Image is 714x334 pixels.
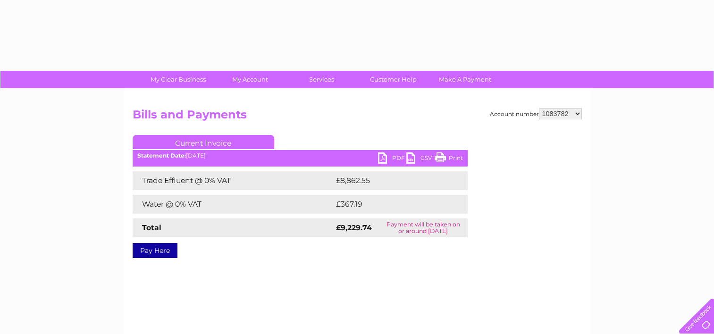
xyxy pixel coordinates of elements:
[334,171,453,190] td: £8,862.55
[435,152,463,166] a: Print
[142,223,161,232] strong: Total
[378,152,406,166] a: PDF
[133,243,177,258] a: Pay Here
[490,108,582,119] div: Account number
[379,218,467,237] td: Payment will be taken on or around [DATE]
[133,152,468,159] div: [DATE]
[133,195,334,214] td: Water @ 0% VAT
[354,71,432,88] a: Customer Help
[406,152,435,166] a: CSV
[133,108,582,126] h2: Bills and Payments
[426,71,504,88] a: Make A Payment
[211,71,289,88] a: My Account
[336,223,372,232] strong: £9,229.74
[334,195,450,214] td: £367.19
[133,135,274,149] a: Current Invoice
[139,71,217,88] a: My Clear Business
[283,71,361,88] a: Services
[133,171,334,190] td: Trade Effluent @ 0% VAT
[137,152,186,159] b: Statement Date:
